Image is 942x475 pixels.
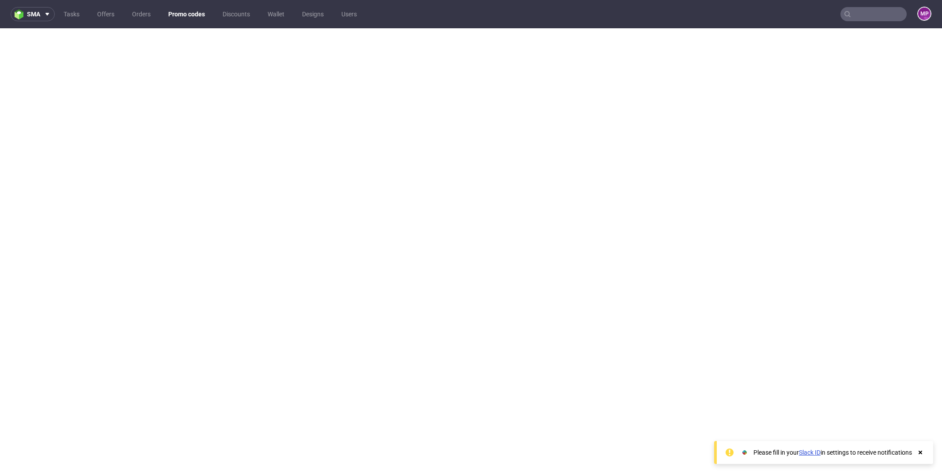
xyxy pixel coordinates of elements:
a: Discounts [217,7,255,21]
figcaption: MP [918,8,931,20]
img: Slack [740,448,749,457]
a: Orders [127,7,156,21]
a: Slack ID [799,449,821,456]
a: Users [336,7,362,21]
a: Promo codes [163,7,210,21]
a: Tasks [58,7,85,21]
button: sma [11,7,55,21]
div: Please fill in your in settings to receive notifications [753,448,912,457]
a: Designs [297,7,329,21]
span: sma [27,11,40,17]
a: Wallet [262,7,290,21]
a: Offers [92,7,120,21]
img: logo [15,9,27,19]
